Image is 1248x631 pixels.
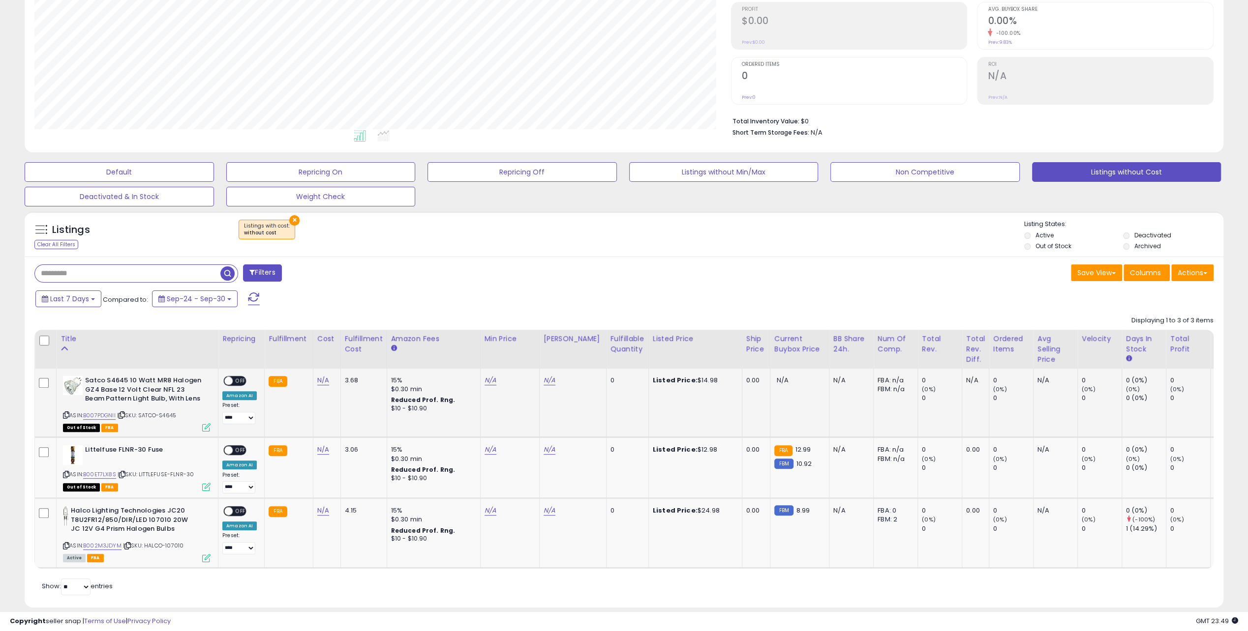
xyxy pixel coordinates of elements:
[222,460,257,469] div: Amazon AI
[391,465,456,474] b: Reduced Prof. Rng.
[732,115,1206,126] li: $0
[233,446,248,455] span: OFF
[317,445,329,455] a: N/A
[391,344,397,353] small: Amazon Fees.
[123,542,183,549] span: | SKU: HALCO-107010
[993,376,1033,385] div: 0
[244,229,290,236] div: without cost
[922,445,962,454] div: 0
[63,445,211,490] div: ASIN:
[233,377,248,385] span: OFF
[922,455,936,463] small: (0%)
[610,445,641,454] div: 0
[774,334,825,354] div: Current Buybox Price
[878,515,910,524] div: FBM: 2
[544,375,555,385] a: N/A
[391,385,473,394] div: $0.30 min
[1082,376,1122,385] div: 0
[63,554,86,562] span: All listings currently available for purchase on Amazon
[391,445,473,454] div: 15%
[269,506,287,517] small: FBA
[1037,445,1070,454] div: N/A
[222,521,257,530] div: Amazon AI
[42,581,113,591] span: Show: entries
[993,385,1007,393] small: (0%)
[485,506,496,516] a: N/A
[1170,385,1184,393] small: (0%)
[610,506,641,515] div: 0
[878,385,910,394] div: FBM: n/a
[833,334,869,354] div: BB Share 24h.
[345,376,379,385] div: 3.68
[1035,242,1071,250] label: Out of Stock
[922,463,962,472] div: 0
[317,375,329,385] a: N/A
[993,334,1029,354] div: Ordered Items
[878,445,910,454] div: FBA: n/a
[10,617,171,626] div: seller snap | |
[391,376,473,385] div: 15%
[10,616,46,626] strong: Copyright
[988,7,1213,12] span: Avg. Buybox Share
[811,128,822,137] span: N/A
[222,391,257,400] div: Amazon AI
[629,162,819,182] button: Listings without Min/Max
[1032,162,1221,182] button: Listings without Cost
[117,411,176,419] span: | SKU: SATCO-S4645
[544,445,555,455] a: N/A
[52,223,90,237] h5: Listings
[222,402,257,424] div: Preset:
[1126,385,1140,393] small: (0%)
[746,376,762,385] div: 0.00
[988,94,1007,100] small: Prev: N/A
[152,290,238,307] button: Sep-24 - Sep-30
[50,294,89,304] span: Last 7 Days
[233,507,248,516] span: OFF
[988,15,1213,29] h2: 0.00%
[345,445,379,454] div: 3.06
[83,411,116,420] a: B007PDGNII
[774,445,792,456] small: FBA
[1082,445,1122,454] div: 0
[732,128,809,137] b: Short Term Storage Fees:
[317,334,336,344] div: Cost
[993,463,1033,472] div: 0
[1126,394,1166,402] div: 0 (0%)
[391,404,473,413] div: $10 - $10.90
[391,455,473,463] div: $0.30 min
[1082,463,1122,472] div: 0
[63,506,211,561] div: ASIN:
[485,375,496,385] a: N/A
[1170,516,1184,523] small: (0%)
[988,62,1213,67] span: ROI
[922,506,962,515] div: 0
[87,554,104,562] span: FBA
[1126,354,1132,363] small: Days In Stock.
[774,459,793,469] small: FBM
[878,455,910,463] div: FBM: n/a
[544,334,602,344] div: [PERSON_NAME]
[391,506,473,515] div: 15%
[610,334,644,354] div: Fulfillable Quantity
[391,474,473,483] div: $10 - $10.90
[1130,268,1161,278] span: Columns
[922,334,958,354] div: Total Rev.
[427,162,617,182] button: Repricing Off
[742,62,967,67] span: Ordered Items
[317,506,329,516] a: N/A
[746,445,762,454] div: 0.00
[103,295,148,304] span: Compared to:
[966,376,981,385] div: N/A
[833,376,866,385] div: N/A
[1126,463,1166,472] div: 0 (0%)
[222,334,260,344] div: Repricing
[1126,524,1166,533] div: 1 (14.29%)
[544,506,555,516] a: N/A
[167,294,225,304] span: Sep-24 - Sep-30
[1082,394,1122,402] div: 0
[1170,376,1210,385] div: 0
[391,515,473,524] div: $0.30 min
[1126,455,1140,463] small: (0%)
[226,187,416,206] button: Weight Check
[63,424,100,432] span: All listings that are currently out of stock and unavailable for purchase on Amazon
